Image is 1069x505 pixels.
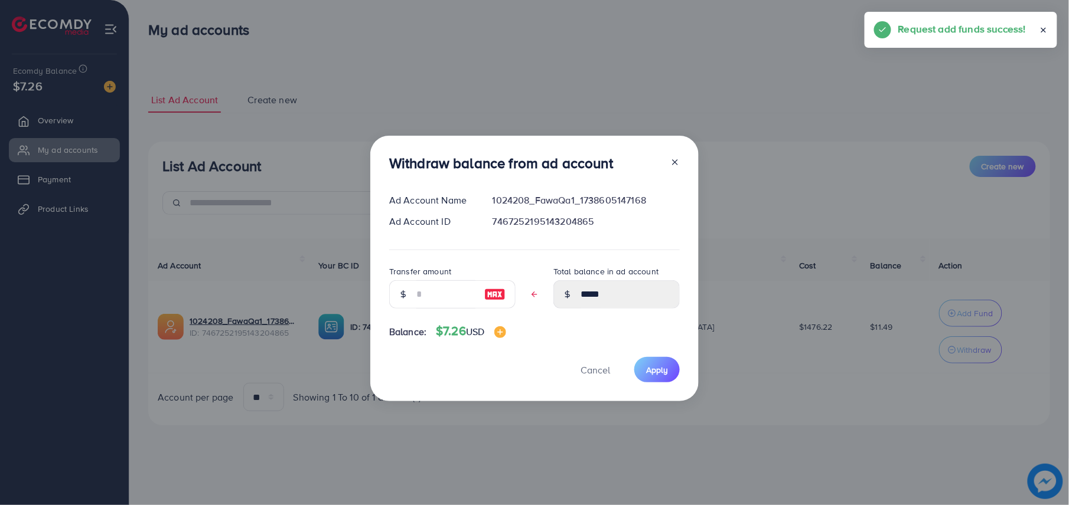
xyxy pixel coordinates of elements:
button: Apply [634,357,680,382]
span: Cancel [581,363,610,376]
span: USD [466,325,484,338]
div: 1024208_FawaQa1_1738605147168 [483,194,689,207]
div: 7467252195143204865 [483,215,689,228]
h5: Request add funds success! [898,21,1026,37]
label: Transfer amount [389,265,451,277]
img: image [494,326,506,338]
span: Balance: [389,325,426,339]
button: Cancel [566,357,625,382]
div: Ad Account Name [380,194,483,207]
span: Apply [646,364,668,376]
label: Total balance in ad account [553,265,659,277]
h4: $7.26 [436,324,506,339]
h3: Withdraw balance from ad account [389,155,613,172]
div: Ad Account ID [380,215,483,228]
img: image [484,287,506,301]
